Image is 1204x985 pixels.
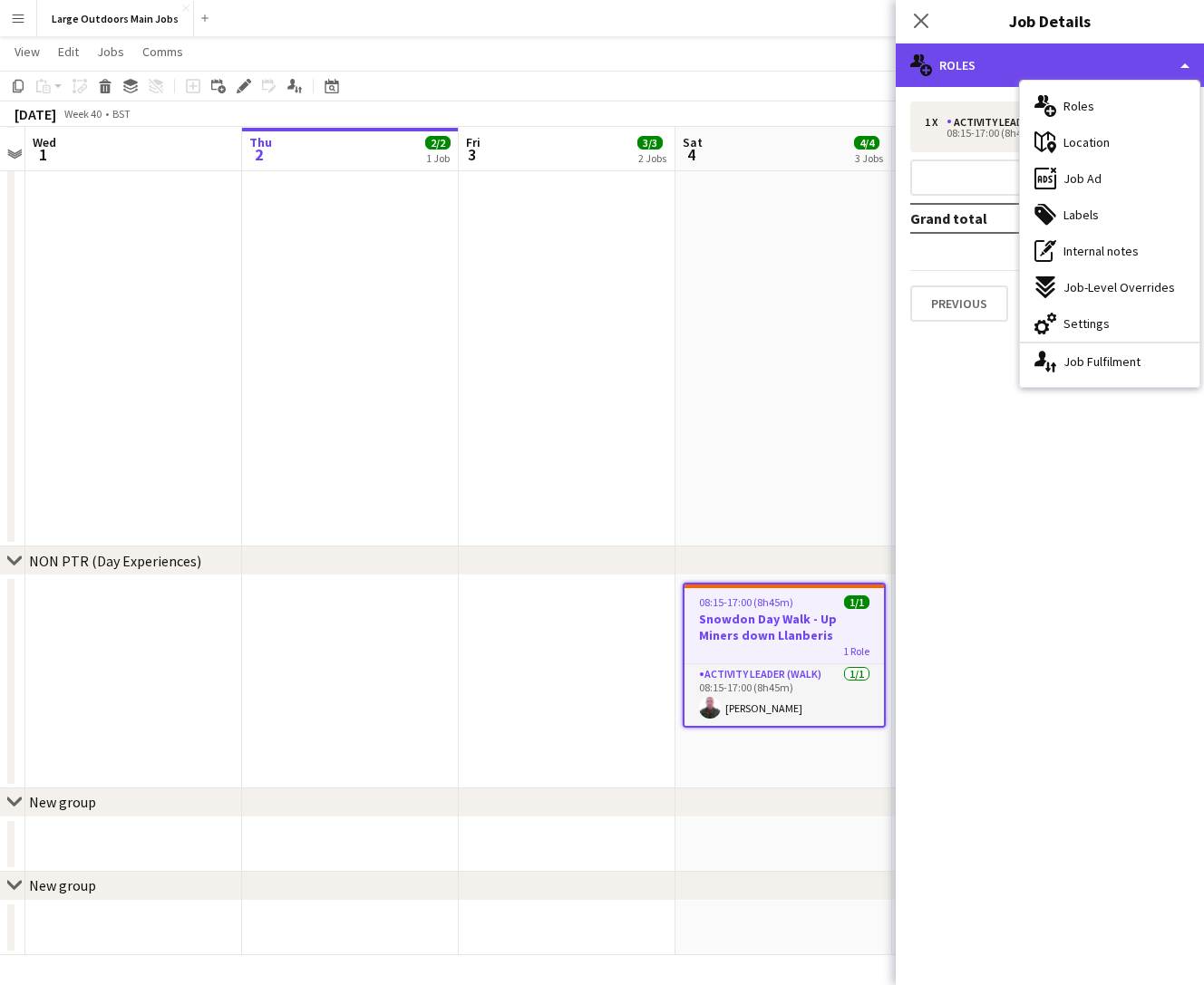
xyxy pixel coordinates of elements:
span: Labels [1063,207,1099,223]
span: Edit [58,43,79,60]
h3: Job Details [896,9,1204,33]
a: Edit [51,40,86,63]
span: Job Ad [1063,170,1102,187]
span: Sat [683,134,703,150]
span: 3/3 [637,136,663,150]
div: New group [29,876,96,894]
span: Thu [249,134,272,150]
div: NON PTR (Day Experiences) [29,552,201,570]
span: 2 [247,144,272,165]
span: Settings [1063,315,1110,332]
app-job-card: 08:15-17:00 (8h45m)1/1Snowdon Day Walk - Up Miners down Llanberis1 RoleActivity Leader (Walk)1/10... [683,583,886,728]
span: Comms [142,43,183,60]
div: Roles [896,43,1204,87]
div: 3 Jobs [855,151,883,165]
div: Activity Leader (Walk) [947,116,1078,129]
span: Week 40 [60,107,105,121]
span: Roles [1063,98,1094,114]
span: 1/1 [844,595,869,609]
div: 08:15-17:00 (8h45m) [925,129,1156,138]
div: Job Fulfilment [1020,343,1199,380]
button: Add role [910,159,1189,196]
span: 4/4 [854,136,879,150]
div: BST [112,107,131,121]
span: 3 [463,144,481,165]
span: Job-Level Overrides [1063,279,1175,295]
app-card-role: Activity Leader (Walk)1/108:15-17:00 (8h45m)[PERSON_NAME] [685,664,884,726]
div: New group [29,793,96,811]
a: View [7,40,47,63]
a: Comms [135,40,190,63]
span: Location [1063,134,1110,150]
span: 4 [680,144,703,165]
div: 1 Job [426,151,450,165]
span: 08:15-17:00 (8h45m) [699,595,793,609]
span: Fri [466,134,481,150]
button: Large Outdoors Main Jobs [37,1,194,36]
div: 1 x [925,116,947,129]
span: 1 Role [843,644,869,658]
span: 1 [30,144,56,165]
div: 2 Jobs [638,151,666,165]
span: Jobs [97,43,124,60]
button: Previous [910,285,1008,322]
h3: Snowdon Day Walk - Up Miners down Llanberis [685,611,884,643]
span: Wed [33,134,56,150]
span: View [15,43,40,60]
span: 2/2 [425,136,451,150]
div: [DATE] [15,105,56,123]
span: Internal notes [1063,243,1139,259]
a: Jobs [90,40,131,63]
td: Grand total [910,204,1082,233]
